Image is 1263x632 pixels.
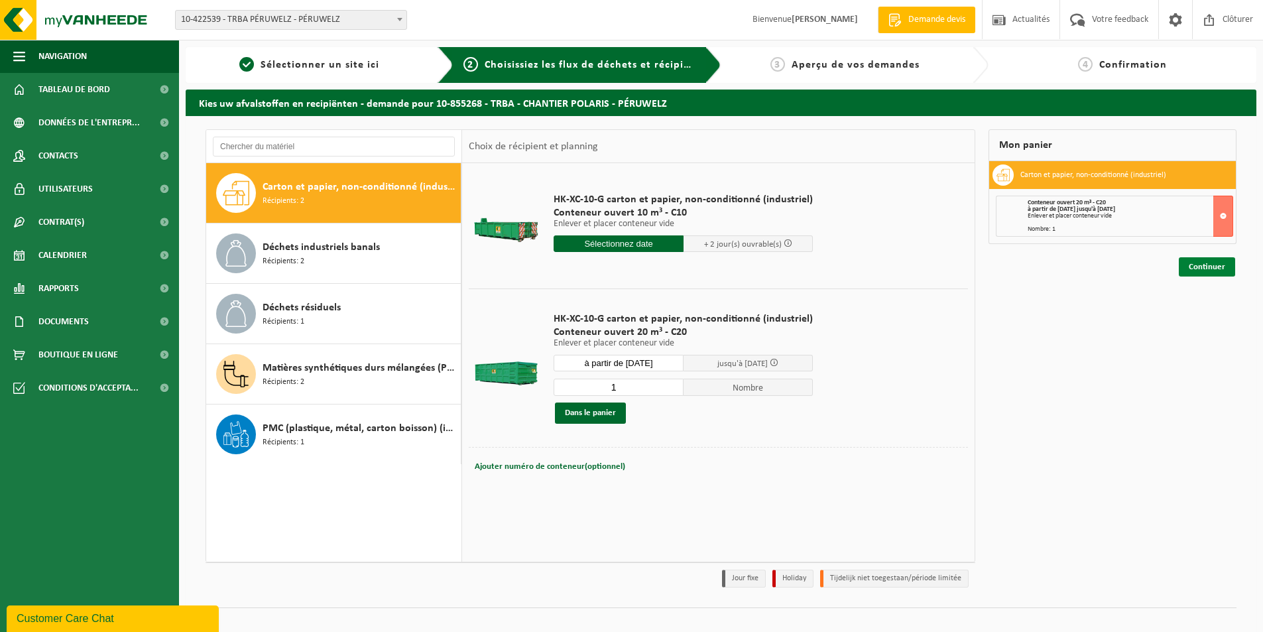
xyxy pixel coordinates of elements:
span: Contrat(s) [38,206,84,239]
span: Choisissiez les flux de déchets et récipients [485,60,705,70]
span: Utilisateurs [38,172,93,206]
span: 4 [1078,57,1093,72]
span: Contacts [38,139,78,172]
input: Sélectionnez date [554,355,684,371]
button: Ajouter numéro de conteneur(optionnel) [473,458,627,476]
span: Nombre [684,379,813,396]
span: HK-XC-10-G carton et papier, non-conditionné (industriel) [554,193,813,206]
span: Récipients: 1 [263,316,304,328]
span: + 2 jour(s) ouvrable(s) [704,240,782,249]
span: Navigation [38,40,87,73]
a: 1Sélectionner un site ici [192,57,427,73]
span: 1 [239,57,254,72]
button: Dans le panier [555,403,626,424]
span: Tableau de bord [38,73,110,106]
input: Sélectionnez date [554,235,684,252]
span: PMC (plastique, métal, carton boisson) (industriel) [263,420,457,436]
a: Demande devis [878,7,975,33]
span: Déchets industriels banals [263,239,380,255]
li: Tijdelijk niet toegestaan/période limitée [820,570,969,588]
span: Boutique en ligne [38,338,118,371]
strong: [PERSON_NAME] [792,15,858,25]
span: Documents [38,305,89,338]
span: Carton et papier, non-conditionné (industriel) [263,179,457,195]
div: Mon panier [989,129,1236,161]
h3: Carton et papier, non-conditionné (industriel) [1020,164,1166,186]
span: Conteneur ouvert 20 m³ - C20 [1028,199,1106,206]
span: Récipients: 2 [263,255,304,268]
h2: Kies uw afvalstoffen en recipiënten - demande pour 10-855268 - TRBA - CHANTIER POLARIS - PÉRUWELZ [186,90,1256,115]
button: Matières synthétiques durs mélangées (PE, PP et PVC), recyclables (industriel) Récipients: 2 [206,344,461,405]
span: Matières synthétiques durs mélangées (PE, PP et PVC), recyclables (industriel) [263,360,457,376]
span: Aperçu de vos demandes [792,60,920,70]
a: Continuer [1179,257,1235,277]
span: Rapports [38,272,79,305]
span: jusqu'à [DATE] [717,359,768,368]
p: Enlever et placer conteneur vide [554,339,813,348]
button: Carton et papier, non-conditionné (industriel) Récipients: 2 [206,163,461,223]
span: Ajouter numéro de conteneur(optionnel) [475,462,625,471]
span: Récipients: 2 [263,195,304,208]
span: Conteneur ouvert 10 m³ - C10 [554,206,813,220]
span: HK-XC-10-G carton et papier, non-conditionné (industriel) [554,312,813,326]
strong: à partir de [DATE] jusqu'à [DATE] [1028,206,1115,213]
span: Déchets résiduels [263,300,341,316]
span: Récipients: 2 [263,376,304,389]
button: Déchets industriels banals Récipients: 2 [206,223,461,284]
input: Chercher du matériel [213,137,455,157]
span: Données de l'entrepr... [38,106,140,139]
div: Enlever et placer conteneur vide [1028,213,1233,220]
span: Demande devis [905,13,969,27]
span: 2 [463,57,478,72]
span: 10-422539 - TRBA PÉRUWELZ - PÉRUWELZ [175,10,407,30]
li: Jour fixe [722,570,766,588]
span: 3 [770,57,785,72]
span: 10-422539 - TRBA PÉRUWELZ - PÉRUWELZ [176,11,406,29]
span: Conteneur ouvert 20 m³ - C20 [554,326,813,339]
button: PMC (plastique, métal, carton boisson) (industriel) Récipients: 1 [206,405,461,464]
span: Sélectionner un site ici [261,60,379,70]
li: Holiday [772,570,813,588]
div: Choix de récipient et planning [462,130,605,163]
iframe: chat widget [7,603,221,632]
span: Confirmation [1099,60,1167,70]
button: Déchets résiduels Récipients: 1 [206,284,461,344]
span: Conditions d'accepta... [38,371,139,405]
div: Nombre: 1 [1028,226,1233,233]
span: Calendrier [38,239,87,272]
span: Récipients: 1 [263,436,304,449]
p: Enlever et placer conteneur vide [554,220,813,229]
